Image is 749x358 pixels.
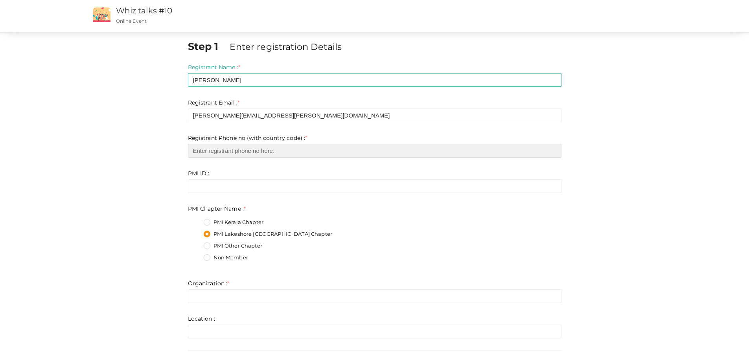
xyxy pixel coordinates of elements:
label: PMI Kerala Chapter [204,218,264,226]
input: Enter registrant email here. [188,108,561,122]
label: PMI Other Chapter [204,242,262,250]
label: Non Member [204,254,248,262]
input: Enter registrant phone no here. [188,144,561,158]
label: Registrant Phone no (with country code) : [188,134,307,142]
label: Registrant Name : [188,63,241,71]
img: event2.png [93,7,110,22]
label: Registrant Email : [188,99,240,106]
label: Location : [188,315,215,323]
label: Step 1 [188,39,228,53]
label: PMI Lakeshore [GEOGRAPHIC_DATA] Chapter [204,230,332,238]
label: PMI ID : [188,169,210,177]
p: Online Event [116,18,491,24]
a: Whiz talks #10 [116,6,173,15]
label: PMI Chapter Name : [188,205,246,213]
input: Enter registrant name here. [188,73,561,87]
label: Enter registration Details [230,40,342,53]
label: Organization : [188,279,230,287]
